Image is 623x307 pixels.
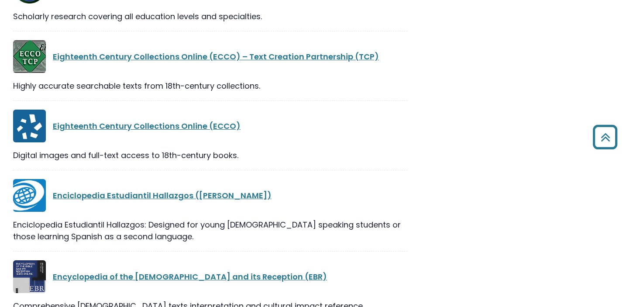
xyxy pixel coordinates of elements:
[53,190,272,201] a: Enciclopedia Estudiantil Hallazgos ([PERSON_NAME])
[13,80,407,92] div: Highly accurate searchable texts from 18th-century collections.
[13,149,407,161] div: Digital images and full-text access to 18th-century books.
[589,129,621,145] a: Back to Top
[13,219,407,242] p: Enciclopedia Estudiantil Hallazgos: Designed for young [DEMOGRAPHIC_DATA] speaking students or th...
[53,51,379,62] a: Eighteenth Century Collections Online (ECCO) – Text Creation Partnership (TCP)
[53,121,241,131] a: Eighteenth Century Collections Online (ECCO)
[13,10,407,22] div: Scholarly research covering all education levels and specialties.
[53,271,327,282] a: Encyclopedia of the [DEMOGRAPHIC_DATA] and its Reception (EBR)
